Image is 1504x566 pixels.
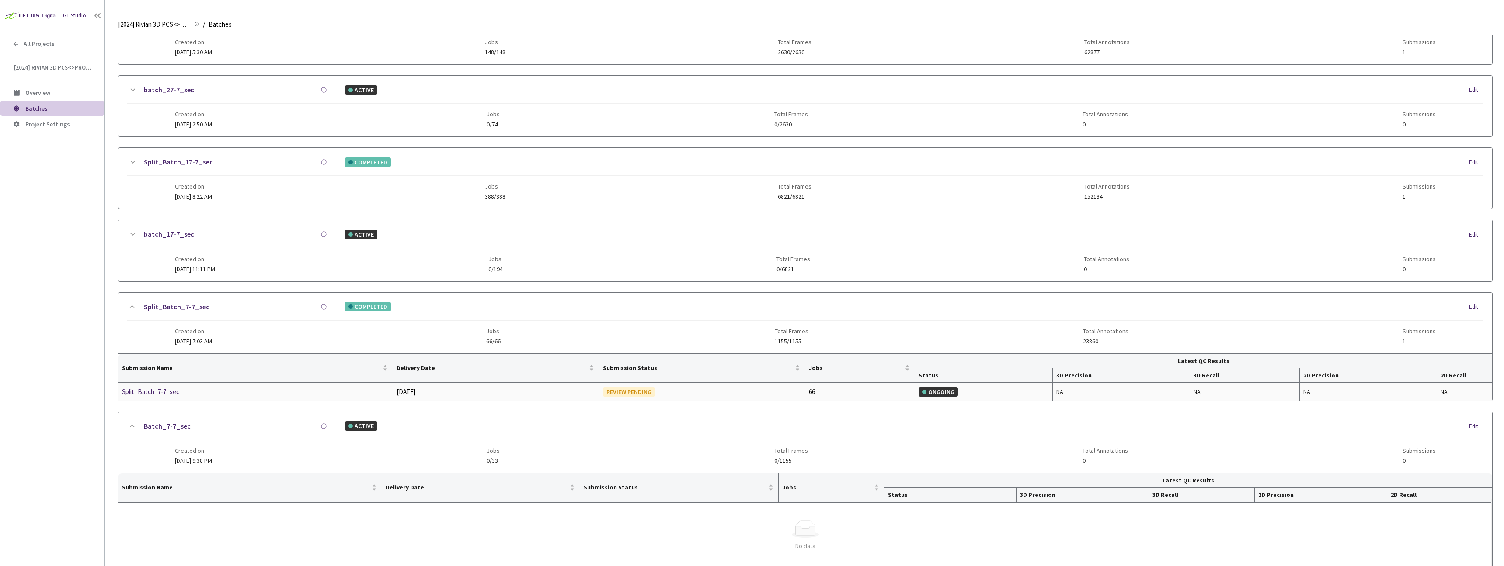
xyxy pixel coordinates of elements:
span: Jobs [809,364,903,371]
span: Jobs [487,447,500,454]
a: Split_Batch_7-7_sec [144,301,209,312]
div: NA [1194,387,1296,397]
span: 152134 [1084,193,1130,200]
span: 0/74 [487,121,500,128]
li: / [203,19,205,30]
div: ONGOING [919,387,958,397]
th: Submission Status [599,354,805,383]
div: batch_17-7_secACTIVEEditCreated on[DATE] 11:11 PMJobs0/194Total Frames0/6821Total Annotations0Sub... [118,220,1492,281]
th: 2D Recall [1387,488,1492,502]
span: Submissions [1403,183,1436,190]
th: 2D Precision [1255,488,1387,502]
span: Delivery Date [386,484,568,491]
th: Jobs [805,354,915,383]
span: 0/2630 [774,121,808,128]
span: [DATE] 7:03 AM [175,337,212,345]
span: [DATE] 9:38 PM [175,457,212,465]
div: Split_Batch_7-7_sec [122,387,215,397]
span: Created on [175,447,212,454]
div: NA [1056,387,1186,397]
span: Total Frames [774,111,808,118]
span: Jobs [782,484,872,491]
th: 3D Recall [1149,488,1255,502]
th: Delivery Date [393,354,599,383]
span: Created on [175,38,212,45]
div: GT Studio [63,12,86,20]
span: Submissions [1403,447,1436,454]
span: 0 [1083,121,1128,128]
a: batch_17-7_sec [144,229,194,240]
span: All Projects [24,40,55,48]
th: 3D Precision [1053,368,1190,383]
span: Submission Name [122,364,381,371]
span: Total Annotations [1084,183,1130,190]
span: Total Frames [778,183,811,190]
span: 0/33 [487,458,500,464]
span: 1 [1403,193,1436,200]
span: 0/6821 [776,266,810,273]
span: Created on [175,183,212,190]
div: Edit [1469,303,1483,311]
span: Total Frames [774,447,808,454]
div: Split_Batch_7-7_secCOMPLETEDEditCreated on[DATE] 7:03 AMJobs66/66Total Frames1155/1155Total Annot... [118,293,1492,353]
a: Split_Batch_17-7_sec [144,157,213,168]
th: Submission Name [118,473,382,502]
span: [2024] Rivian 3D PCS<>Production [118,19,189,30]
div: Edit [1469,158,1483,167]
span: [DATE] 2:50 AM [175,120,212,128]
span: Created on [175,328,212,335]
span: 388/388 [485,193,505,200]
span: Delivery Date [397,364,587,371]
span: 148/148 [485,49,505,56]
div: ACTIVE [345,421,377,431]
span: Submission Status [584,484,766,491]
div: Edit [1469,231,1483,239]
th: 2D Precision [1300,368,1437,383]
span: Submissions [1403,255,1436,262]
span: 6821/6821 [778,193,811,200]
span: Jobs [487,111,500,118]
div: 66 [809,387,911,397]
th: Delivery Date [382,473,580,502]
span: Batches [25,105,48,112]
span: [DATE] 11:11 PM [175,265,215,273]
span: Submissions [1403,111,1436,118]
span: Created on [175,111,212,118]
span: Total Annotations [1084,255,1129,262]
th: Status [915,368,1052,383]
span: Project Settings [25,120,70,128]
span: [DATE] 8:22 AM [175,192,212,200]
span: Created on [175,255,215,262]
span: [2024] Rivian 3D PCS<>Production [14,64,92,71]
span: Batches [209,19,232,30]
span: Total Annotations [1083,111,1128,118]
div: [DATE] [397,387,595,397]
span: 0 [1083,458,1128,464]
th: 3D Precision [1017,488,1149,502]
div: NA [1303,387,1433,397]
th: Latest QC Results [915,354,1492,368]
th: Jobs [779,473,884,502]
span: 66/66 [486,338,501,345]
div: COMPLETED [345,302,391,311]
span: Total Frames [776,255,810,262]
th: Latest QC Results [884,473,1492,488]
span: 0/194 [488,266,503,273]
th: Submission Status [580,473,779,502]
th: 2D Recall [1437,368,1492,383]
span: 0 [1403,458,1436,464]
th: Status [884,488,1017,502]
div: ACTIVE [345,230,377,239]
span: Total Annotations [1083,328,1128,335]
span: 1155/1155 [775,338,808,345]
span: 23860 [1083,338,1128,345]
div: COMPLETED [345,157,391,167]
div: Batch_7-7_secACTIVEEditCreated on[DATE] 9:38 PMJobs0/33Total Frames0/1155Total Annotations0Submis... [118,412,1492,473]
span: 62877 [1084,49,1130,56]
a: Batch_7-7_sec [144,421,191,432]
div: REVIEW PENDING [603,387,655,397]
span: Overview [25,89,50,97]
div: Edit [1469,422,1483,431]
span: 2630/2630 [778,49,811,56]
span: Total Frames [778,38,811,45]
